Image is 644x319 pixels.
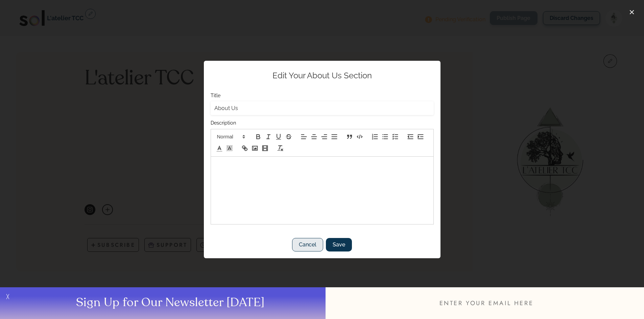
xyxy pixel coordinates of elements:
[299,241,316,249] span: Cancel
[326,238,352,252] button: Save
[333,241,345,249] span: Save
[292,238,323,252] button: Cancel
[211,119,434,127] label: Description
[211,92,434,99] label: Title
[209,72,435,80] h4: Edit Your About Us Section
[211,101,434,115] input: Add a title
[326,287,644,319] input: ENTER YOUR EMAIL HERE
[14,287,326,319] button: Sign Up for Our Newsletter [DATE]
